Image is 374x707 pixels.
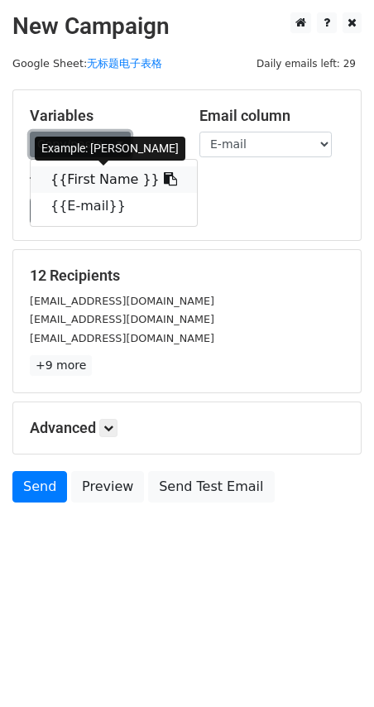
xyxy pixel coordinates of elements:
[31,166,197,193] a: {{First Name }}
[35,137,185,161] div: Example: [PERSON_NAME]
[30,355,92,376] a: +9 more
[30,295,214,307] small: [EMAIL_ADDRESS][DOMAIN_NAME]
[30,313,214,325] small: [EMAIL_ADDRESS][DOMAIN_NAME]
[291,628,374,707] iframe: Chat Widget
[251,55,362,73] span: Daily emails left: 29
[291,628,374,707] div: 聊天小组件
[12,12,362,41] h2: New Campaign
[12,471,67,503] a: Send
[148,471,274,503] a: Send Test Email
[30,267,344,285] h5: 12 Recipients
[12,57,162,70] small: Google Sheet:
[30,419,344,437] h5: Advanced
[251,57,362,70] a: Daily emails left: 29
[31,193,197,219] a: {{E-mail}}
[71,471,144,503] a: Preview
[30,107,175,125] h5: Variables
[30,332,214,344] small: [EMAIL_ADDRESS][DOMAIN_NAME]
[30,132,131,157] a: Copy/paste...
[199,107,344,125] h5: Email column
[87,57,162,70] a: 无标题电子表格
